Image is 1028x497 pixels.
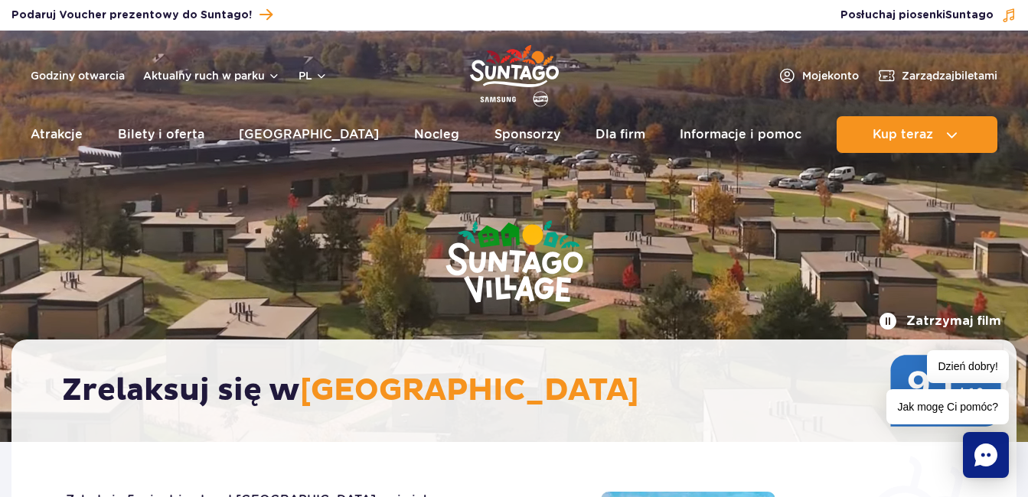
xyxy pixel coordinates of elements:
[596,116,645,153] a: Dla firm
[840,8,994,23] span: Posłuchaj piosenki
[62,372,981,410] h2: Zrelaksuj się w
[31,68,125,83] a: Godziny otwarcia
[680,116,801,153] a: Informacje i pomoc
[778,67,859,85] a: Mojekonto
[384,161,645,365] img: Suntago Village
[143,70,280,82] button: Aktualny ruch w parku
[118,116,204,153] a: Bilety i oferta
[802,68,859,83] span: Moje konto
[877,67,997,85] a: Zarządzajbiletami
[837,116,997,153] button: Kup teraz
[902,68,997,83] span: Zarządzaj biletami
[840,8,1017,23] button: Posłuchaj piosenkiSuntago
[31,116,83,153] a: Atrakcje
[879,312,1001,330] button: Zatrzymaj film
[300,372,639,410] span: [GEOGRAPHIC_DATA]
[945,10,994,21] span: Suntago
[299,68,328,83] button: pl
[11,8,252,23] span: Podaruj Voucher prezentowy do Suntago!
[963,432,1009,478] div: Chat
[927,350,1009,383] span: Dzień dobry!
[470,38,559,109] a: Park of Poland
[886,389,1009,424] span: Jak mogę Ci pomóc?
[11,5,273,25] a: Podaruj Voucher prezentowy do Suntago!
[414,116,459,153] a: Nocleg
[239,116,379,153] a: [GEOGRAPHIC_DATA]
[494,116,560,153] a: Sponsorzy
[873,128,933,141] span: Kup teraz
